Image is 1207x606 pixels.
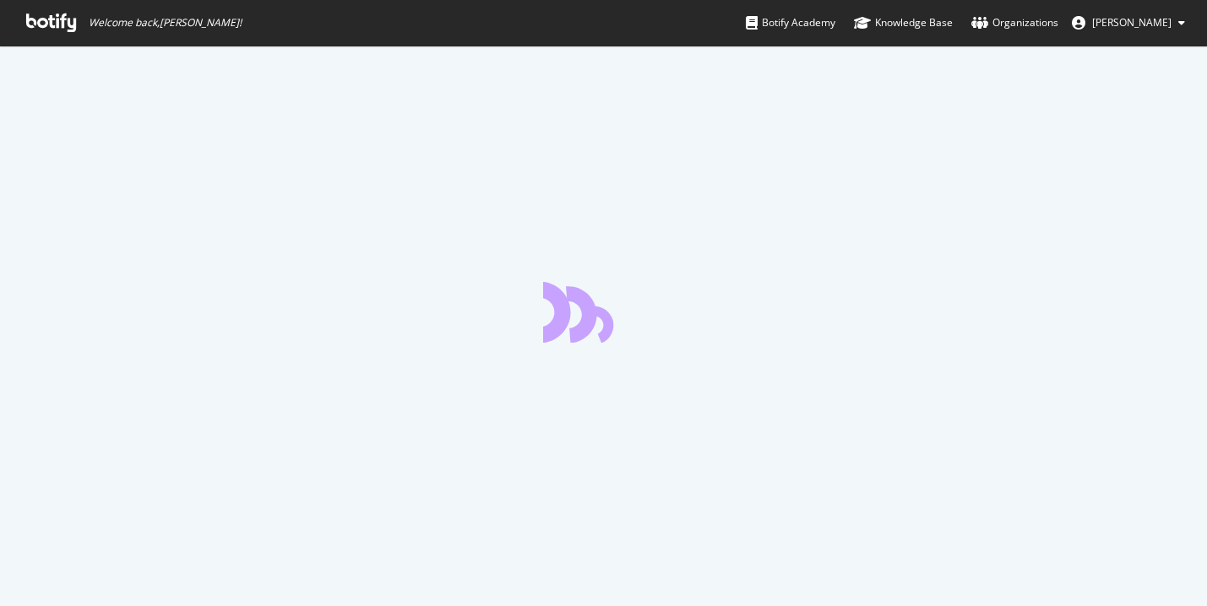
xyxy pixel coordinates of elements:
[543,282,665,343] div: animation
[89,16,242,30] span: Welcome back, [PERSON_NAME] !
[1092,15,1172,30] span: Ryan Kibbe
[746,14,835,31] div: Botify Academy
[854,14,953,31] div: Knowledge Base
[971,14,1058,31] div: Organizations
[1058,9,1199,36] button: [PERSON_NAME]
